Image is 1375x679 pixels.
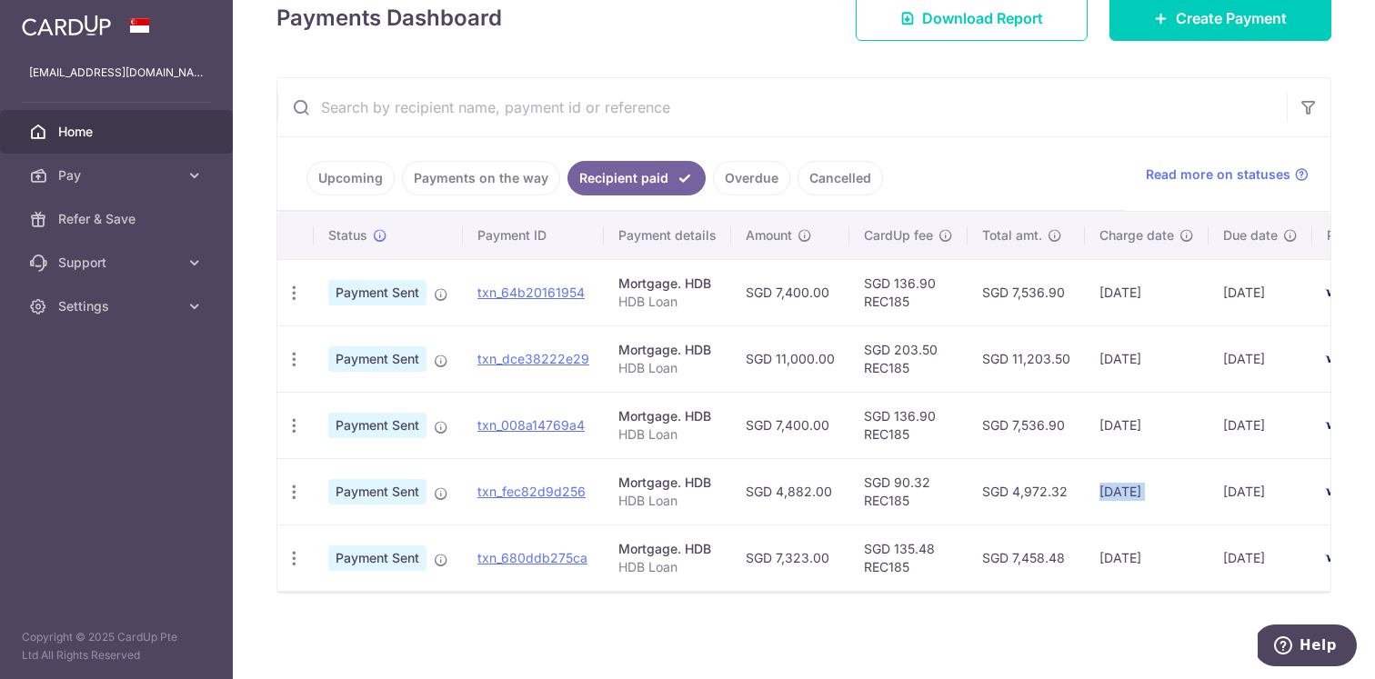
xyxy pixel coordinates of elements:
a: txn_fec82d9d256 [477,484,586,499]
p: HDB Loan [618,293,717,311]
td: SGD 7,458.48 [968,524,1085,591]
td: [DATE] [1209,392,1312,458]
img: Bank Card [1318,282,1354,304]
a: Recipient paid [567,161,706,195]
img: Bank Card [1318,414,1354,436]
td: SGD 11,203.50 [968,325,1085,392]
p: HDB Loan [618,425,717,444]
span: Read more on statuses [1146,165,1290,184]
a: Cancelled [798,161,883,195]
td: SGD 7,323.00 [731,524,849,591]
span: Amount [746,226,792,245]
th: Payment details [604,212,731,259]
td: SGD 4,882.00 [731,458,849,524]
img: Bank Card [1318,547,1354,569]
span: Pay [58,166,178,185]
p: HDB Loan [618,359,717,377]
img: Bank Card [1318,481,1354,503]
td: SGD 7,536.90 [968,259,1085,325]
span: Payment Sent [328,413,427,438]
div: Mortgage. HDB [618,474,717,492]
a: Payments on the way [402,161,560,195]
td: SGD 7,400.00 [731,392,849,458]
td: SGD 7,400.00 [731,259,849,325]
th: Payment ID [463,212,604,259]
td: [DATE] [1085,259,1209,325]
h4: Payments Dashboard [276,2,502,35]
a: Overdue [713,161,790,195]
a: txn_64b20161954 [477,285,585,300]
span: Payment Sent [328,479,427,504]
td: SGD 4,972.32 [968,458,1085,524]
p: HDB Loan [618,492,717,510]
div: Mortgage. HDB [618,407,717,425]
td: SGD 7,536.90 [968,392,1085,458]
span: Create Payment [1176,7,1287,29]
span: Support [58,254,178,272]
span: Payment Sent [328,545,427,571]
span: Due date [1223,226,1278,245]
p: HDB Loan [618,558,717,576]
a: Upcoming [306,161,395,195]
div: Mortgage. HDB [618,540,717,558]
span: Settings [58,297,178,315]
td: SGD 136.90 REC185 [849,259,968,325]
a: txn_008a14769a4 [477,417,585,433]
img: CardUp [22,15,111,36]
td: [DATE] [1209,259,1312,325]
a: Read more on statuses [1146,165,1309,184]
span: Refer & Save [58,210,178,228]
span: Payment Sent [328,280,427,305]
input: Search by recipient name, payment id or reference [277,78,1287,136]
td: [DATE] [1209,524,1312,591]
td: SGD 136.90 REC185 [849,392,968,458]
td: SGD 135.48 REC185 [849,524,968,591]
td: [DATE] [1209,325,1312,392]
td: [DATE] [1085,325,1209,392]
span: Download Report [922,7,1043,29]
span: Status [328,226,367,245]
p: [EMAIL_ADDRESS][DOMAIN_NAME] [29,64,204,82]
span: Home [58,123,178,141]
td: SGD 11,000.00 [731,325,849,392]
td: [DATE] [1085,458,1209,524]
span: CardUp fee [864,226,933,245]
div: Mortgage. HDB [618,341,717,359]
iframe: Opens a widget where you can find more information [1258,624,1357,670]
a: txn_680ddb275ca [477,550,587,565]
span: Payment Sent [328,346,427,372]
td: [DATE] [1085,392,1209,458]
td: [DATE] [1209,458,1312,524]
a: txn_dce38222e29 [477,351,589,366]
td: SGD 203.50 REC185 [849,325,968,392]
span: Total amt. [982,226,1042,245]
div: Mortgage. HDB [618,275,717,293]
td: SGD 90.32 REC185 [849,458,968,524]
td: [DATE] [1085,524,1209,591]
img: Bank Card [1318,348,1354,370]
span: Charge date [1099,226,1174,245]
